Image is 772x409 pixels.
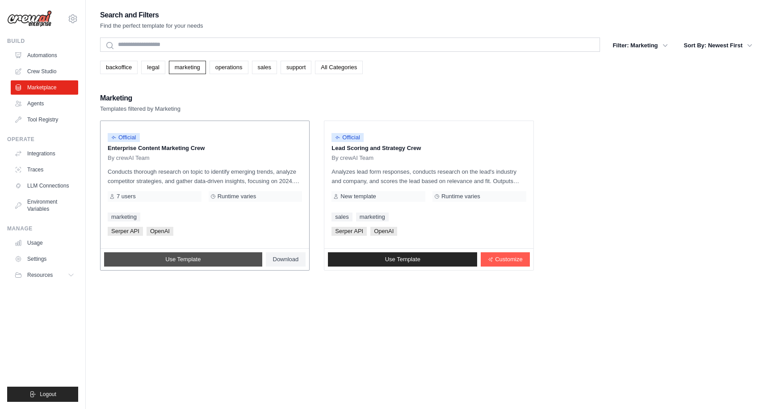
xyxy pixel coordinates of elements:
h2: Search and Filters [100,9,203,21]
div: Operate [7,136,78,143]
span: New template [340,193,376,200]
a: Download [266,252,306,267]
p: Analyzes lead form responses, conducts research on the lead's industry and company, and scores th... [331,167,526,186]
div: Build [7,38,78,45]
span: Official [331,133,364,142]
a: LLM Connections [11,179,78,193]
a: marketing [108,213,140,221]
span: Runtime varies [218,193,256,200]
p: Enterprise Content Marketing Crew [108,144,302,153]
button: Sort By: Newest First [679,38,758,54]
a: Customize [481,252,529,267]
a: Usage [11,236,78,250]
a: marketing [169,61,206,74]
button: Filter: Marketing [607,38,673,54]
span: Official [108,133,140,142]
a: Marketplace [11,80,78,95]
button: Resources [11,268,78,282]
a: sales [252,61,277,74]
p: Templates filtered by Marketing [100,104,180,113]
a: backoffice [100,61,138,74]
img: Logo [7,10,52,27]
a: Use Template [104,252,262,267]
a: support [281,61,311,74]
button: Logout [7,387,78,402]
a: Automations [11,48,78,63]
p: Find the perfect template for your needs [100,21,203,30]
span: Customize [495,256,522,263]
p: Conducts thorough research on topic to identify emerging trends, analyze competitor strategies, a... [108,167,302,186]
a: Settings [11,252,78,266]
span: Download [273,256,299,263]
span: Resources [27,271,53,279]
p: Lead Scoring and Strategy Crew [331,144,526,153]
span: By crewAI Team [108,154,150,162]
a: legal [141,61,165,74]
span: Runtime varies [441,193,480,200]
a: Use Template [328,252,477,267]
span: OpenAI [147,227,173,236]
div: Manage [7,225,78,232]
a: marketing [356,213,389,221]
span: Use Template [385,256,420,263]
span: Serper API [108,227,143,236]
a: All Categories [315,61,363,74]
span: OpenAI [370,227,397,236]
a: Integrations [11,146,78,161]
span: Serper API [331,227,367,236]
span: Logout [40,391,56,398]
a: Tool Registry [11,113,78,127]
h2: Marketing [100,92,180,104]
span: Use Template [165,256,201,263]
a: Crew Studio [11,64,78,79]
a: Traces [11,163,78,177]
a: Agents [11,96,78,111]
a: operations [210,61,248,74]
span: 7 users [117,193,136,200]
a: Environment Variables [11,195,78,216]
span: By crewAI Team [331,154,373,162]
a: sales [331,213,352,221]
